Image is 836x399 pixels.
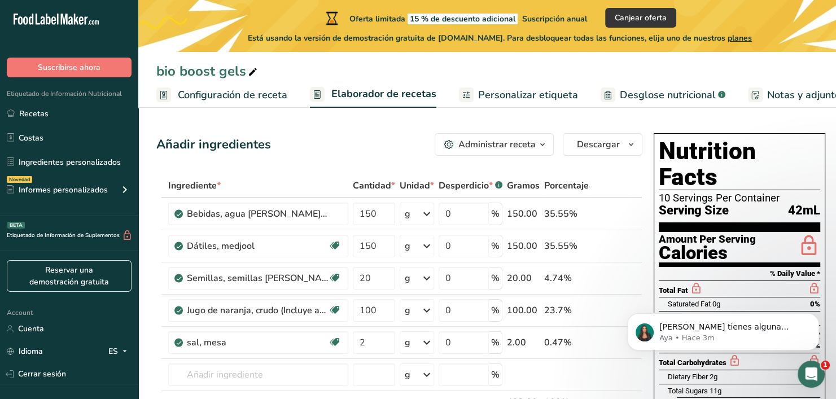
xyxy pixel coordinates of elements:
div: Informes personalizados [7,184,108,196]
div: 35.55% [544,207,589,221]
div: Calories [659,245,756,261]
div: 0.47% [544,336,589,349]
span: Total Sugars [668,387,708,395]
span: Suscribirse ahora [38,62,100,73]
span: 2g [710,372,717,381]
a: Elaborador de recetas [310,81,436,108]
div: 10 Servings Per Container [659,192,820,204]
div: 100.00 [507,304,540,317]
span: 15 % de descuento adicional [408,14,518,24]
span: Unidad [400,179,434,192]
div: Jugo de naranja, crudo (Incluye alimentos para el Programa de Distribución de Alimentos del USDA) [187,304,328,317]
span: Suscripción anual [522,14,587,24]
span: Canjear oferta [615,12,667,24]
span: planes [728,33,752,43]
span: Personalizar etiqueta [478,87,578,103]
div: 150.00 [507,239,540,253]
iframe: Intercom notifications mensaje [610,290,836,369]
a: Reservar una demostración gratuita [7,260,132,292]
iframe: Intercom live chat [798,361,825,388]
div: Desperdicio [439,179,502,192]
button: Canjear oferta [605,8,676,28]
div: g [405,271,410,285]
span: Gramos [507,179,540,192]
div: g [405,368,410,382]
button: Suscribirse ahora [7,58,132,77]
span: Total Fat [659,286,688,295]
a: Desglose nutricional [601,82,725,108]
div: BETA [7,222,25,229]
div: Dátiles, medjool [187,239,328,253]
a: Personalizar etiqueta [459,82,578,108]
span: Cantidad [353,179,395,192]
div: Novedad [7,176,32,183]
button: Descargar [563,133,642,156]
span: Configuración de receta [178,87,287,103]
input: Añadir ingrediente [168,363,348,386]
a: Configuración de receta [156,82,287,108]
div: g [405,207,410,221]
div: g [405,336,410,349]
a: Idioma [7,341,43,361]
div: 150.00 [507,207,540,221]
div: Administrar receta [458,138,536,151]
div: 23.7% [544,304,589,317]
div: 2.00 [507,336,540,349]
div: g [405,304,410,317]
span: 1 [821,361,830,370]
span: 42mL [788,204,820,218]
div: bio boost gels [156,61,260,81]
div: 4.74% [544,271,589,285]
div: Oferta limitada [323,11,587,25]
div: Semillas, semillas [PERSON_NAME], secas. [187,271,328,285]
span: Ingrediente [168,179,221,192]
button: Administrar receta [435,133,554,156]
div: 35.55% [544,239,589,253]
span: Descargar [577,138,620,151]
span: Serving Size [659,204,729,218]
section: % Daily Value * [659,267,820,280]
div: Bebidas, agua [PERSON_NAME], lista para [MEDICAL_DATA], sin azúcar [187,207,328,221]
div: ES [108,345,132,358]
div: Amount Per Serving [659,234,756,245]
span: Elaborador de recetas [331,86,436,102]
span: Porcentaje [544,179,589,192]
span: Desglose nutricional [620,87,716,103]
span: Dietary Fiber [668,372,708,381]
div: Añadir ingredientes [156,135,271,154]
div: g [405,239,410,253]
h1: Nutrition Facts [659,138,820,190]
span: 11g [710,387,721,395]
span: Está usando la versión de demostración gratuita de [DOMAIN_NAME]. Para desbloquear todas las func... [248,32,752,44]
div: 20.00 [507,271,540,285]
div: sal, mesa [187,336,328,349]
